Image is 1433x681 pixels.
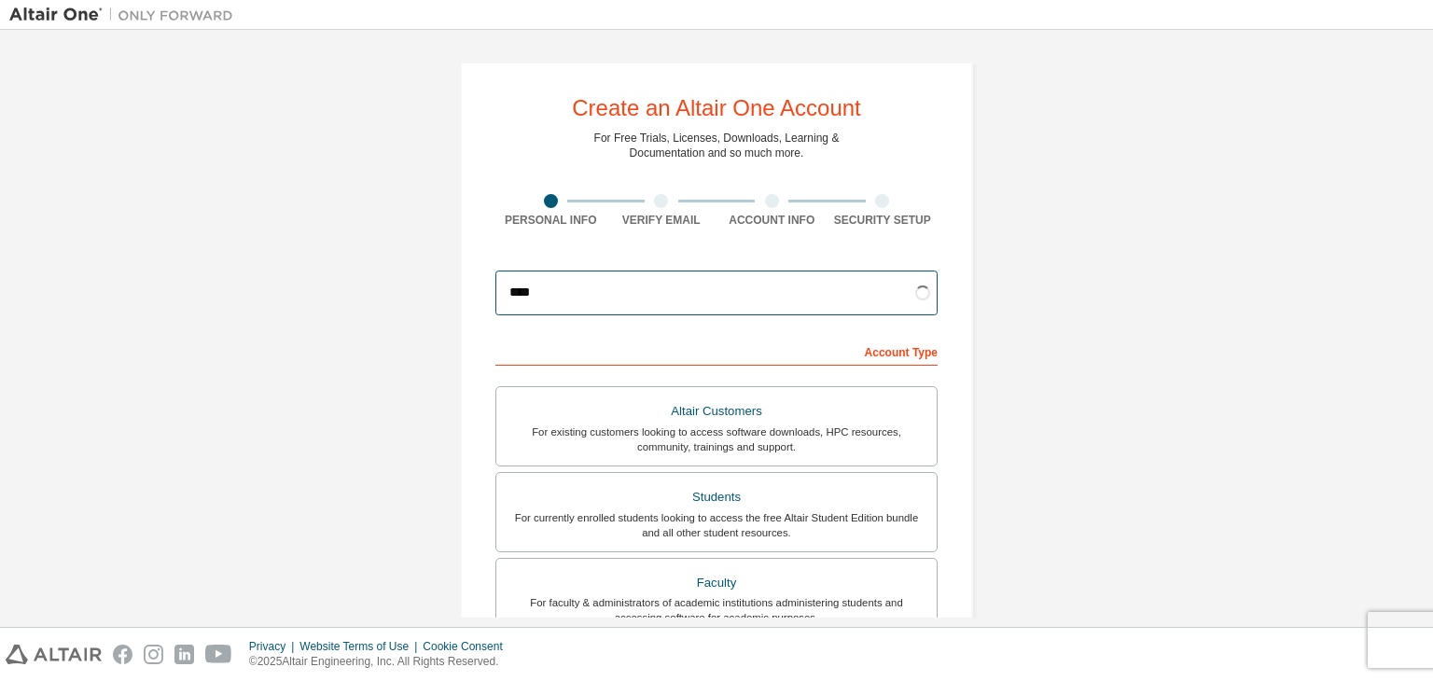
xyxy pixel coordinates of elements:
[249,654,514,670] p: © 2025 Altair Engineering, Inc. All Rights Reserved.
[508,595,925,625] div: For faculty & administrators of academic institutions administering students and accessing softwa...
[423,639,513,654] div: Cookie Consent
[495,336,938,366] div: Account Type
[828,213,939,228] div: Security Setup
[606,213,717,228] div: Verify Email
[508,398,925,424] div: Altair Customers
[508,510,925,540] div: For currently enrolled students looking to access the free Altair Student Edition bundle and all ...
[144,645,163,664] img: instagram.svg
[572,97,861,119] div: Create an Altair One Account
[174,645,194,664] img: linkedin.svg
[6,645,102,664] img: altair_logo.svg
[594,131,840,160] div: For Free Trials, Licenses, Downloads, Learning & Documentation and so much more.
[508,570,925,596] div: Faculty
[508,424,925,454] div: For existing customers looking to access software downloads, HPC resources, community, trainings ...
[495,213,606,228] div: Personal Info
[716,213,828,228] div: Account Info
[113,645,132,664] img: facebook.svg
[9,6,243,24] img: Altair One
[249,639,299,654] div: Privacy
[299,639,423,654] div: Website Terms of Use
[205,645,232,664] img: youtube.svg
[508,484,925,510] div: Students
